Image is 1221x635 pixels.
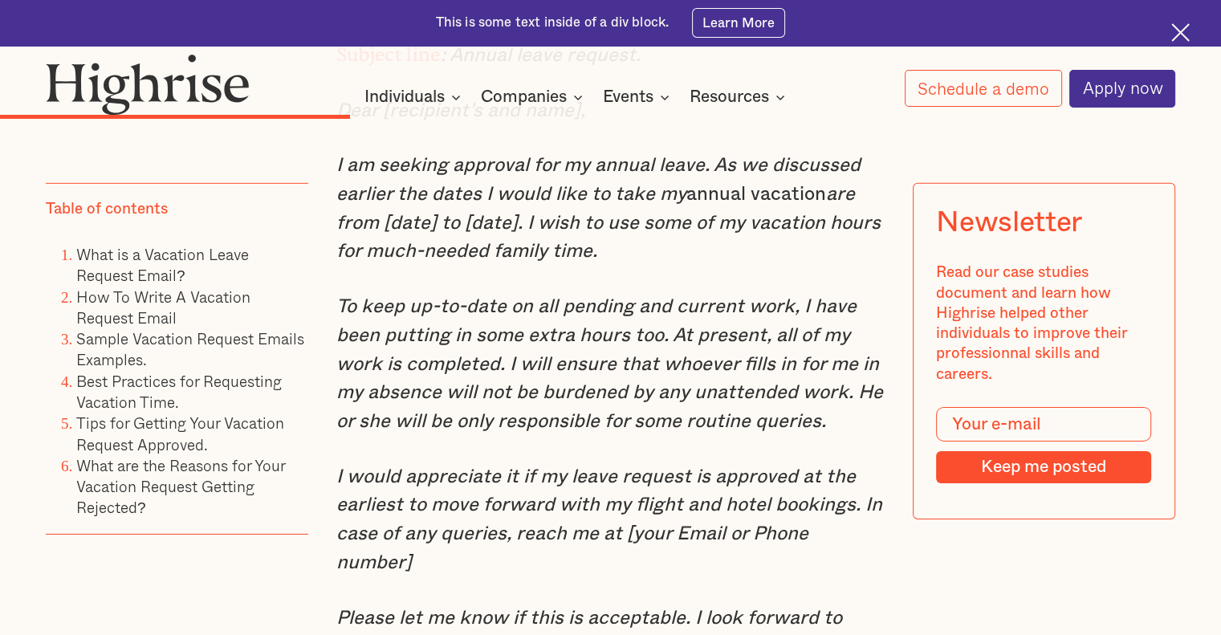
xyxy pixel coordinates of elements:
div: Table of contents [46,199,168,219]
em: I am seeking approval for my annual leave. As we discussed earlier the dates I would like to take my [336,156,861,204]
input: Keep me posted [937,451,1152,483]
div: Individuals [364,88,466,107]
p: annual vacation [336,152,885,267]
a: Apply now [1069,70,1175,108]
div: Read our case studies document and learn how Highrise helped other individuals to improve their p... [937,263,1152,385]
em: I would appreciate it if my leave request is approved at the earliest to move forward with my fli... [336,467,882,572]
div: Events [603,88,653,107]
div: Individuals [364,88,445,107]
a: What is a Vacation Leave Request Email? [76,242,249,287]
em: are from [date] to [date]. I wish to use some of my vacation hours for much-needed family time. [336,185,881,261]
div: This is some text inside of a div block. [436,14,670,32]
a: Schedule a demo [905,70,1062,107]
a: What are the Reasons for Your Vacation Request Getting Rejected? [76,454,285,519]
div: Events [603,88,674,107]
img: Highrise logo [46,54,250,116]
a: Sample Vacation Request Emails Examples. [76,327,304,371]
div: Newsletter [937,207,1082,240]
a: How To Write A Vacation Request Email [76,285,250,329]
a: Tips for Getting Your Vacation Request Approved. [76,412,284,456]
div: Companies [481,88,588,107]
form: Modal Form [937,408,1152,484]
a: Learn More [692,8,786,37]
input: Your e-mail [937,408,1152,442]
div: Resources [690,88,790,107]
a: Best Practices for Requesting Vacation Time. [76,369,282,413]
div: Companies [481,88,567,107]
div: Resources [690,88,769,107]
img: Cross icon [1171,23,1190,42]
em: To keep up-to-date on all pending and current work, I have been putting in some extra hours too. ... [336,297,883,431]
